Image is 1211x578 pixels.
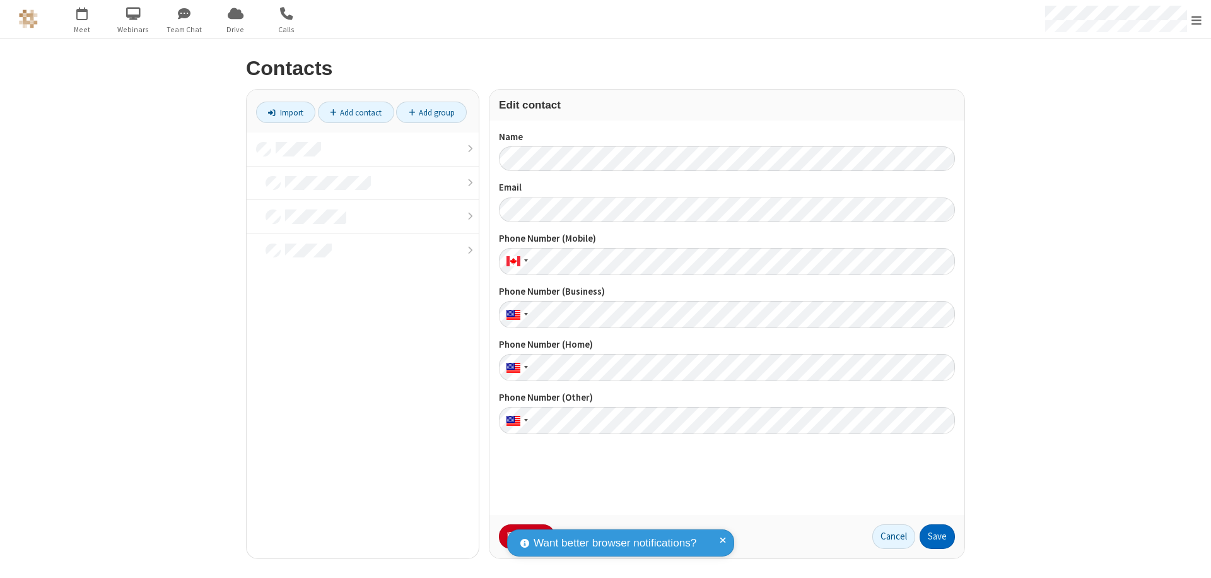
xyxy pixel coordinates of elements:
label: Phone Number (Other) [499,391,955,405]
span: Drive [212,24,259,35]
span: Meet [59,24,106,35]
span: Webinars [110,24,157,35]
span: Team Chat [161,24,208,35]
h3: Edit contact [499,99,955,111]
label: Phone Number (Mobile) [499,232,955,246]
button: Save [920,524,955,550]
label: Name [499,130,955,144]
button: Delete [499,524,555,550]
div: Canada: + 1 [499,248,532,275]
h2: Contacts [246,57,965,80]
span: Calls [263,24,310,35]
div: United States: + 1 [499,301,532,328]
img: QA Selenium DO NOT DELETE OR CHANGE [19,9,38,28]
label: Email [499,180,955,195]
div: United States: + 1 [499,407,532,434]
a: Add group [396,102,467,123]
button: Cancel [872,524,915,550]
a: Add contact [318,102,394,123]
label: Phone Number (Business) [499,285,955,299]
a: Import [256,102,315,123]
span: Want better browser notifications? [534,535,696,551]
div: United States: + 1 [499,354,532,381]
label: Phone Number (Home) [499,338,955,352]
